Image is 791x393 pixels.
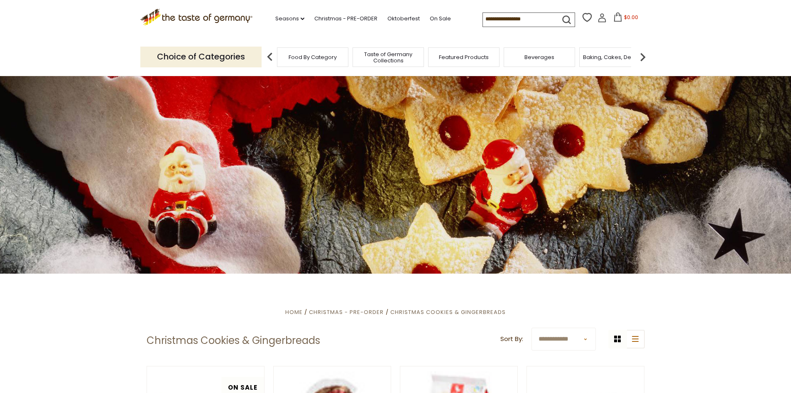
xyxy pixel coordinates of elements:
[147,334,320,347] h1: Christmas Cookies & Gingerbreads
[624,14,638,21] span: $0.00
[439,54,489,60] a: Featured Products
[275,14,304,23] a: Seasons
[390,308,506,316] a: Christmas Cookies & Gingerbreads
[262,49,278,65] img: previous arrow
[634,49,651,65] img: next arrow
[583,54,647,60] a: Baking, Cakes, Desserts
[289,54,337,60] a: Food By Category
[500,334,523,344] label: Sort By:
[309,308,384,316] a: Christmas - PRE-ORDER
[387,14,420,23] a: Oktoberfest
[314,14,377,23] a: Christmas - PRE-ORDER
[140,47,262,67] p: Choice of Categories
[524,54,554,60] a: Beverages
[430,14,451,23] a: On Sale
[608,12,644,25] button: $0.00
[285,308,303,316] a: Home
[355,51,421,64] a: Taste of Germany Collections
